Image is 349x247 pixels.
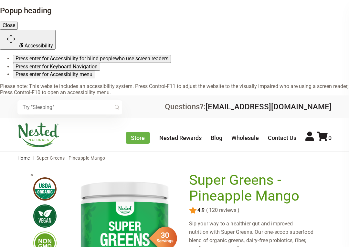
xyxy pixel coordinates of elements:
[189,172,315,204] h1: Super Greens - Pineapple Mango
[197,207,205,213] span: 4.9
[17,155,30,161] a: Home
[13,63,100,71] button: Press enter for Keyboard Navigation
[31,155,35,161] span: |
[165,103,332,111] div: Questions?:
[205,207,239,213] span: ( 120 reviews )
[13,55,171,63] button: Press enter for Accessibility for blind peoplewho use screen readers
[206,102,332,111] a: [EMAIL_ADDRESS][DOMAIN_NAME]
[25,43,53,49] span: Accessibility
[17,152,332,164] nav: breadcrumbs
[17,123,59,147] img: Nested Naturals
[13,71,95,78] button: Press enter for Accessibility menu
[211,134,222,141] a: Blog
[328,134,332,141] span: 0
[159,134,202,141] a: Nested Rewards
[33,204,57,228] img: vegan
[30,172,33,178] span: ×
[115,55,168,62] span: who use screen readers
[189,207,197,214] img: star.svg
[317,134,332,141] a: 0
[17,100,122,114] input: Try "Sleeping"
[126,132,150,144] a: Store
[33,177,57,201] img: usdaorganic
[268,134,296,141] a: Contact Us
[37,155,105,161] span: Super Greens - Pineapple Mango
[231,134,259,141] a: Wholesale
